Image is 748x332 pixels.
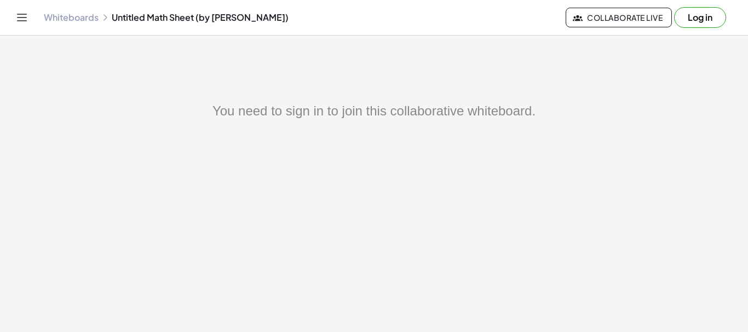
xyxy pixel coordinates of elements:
[674,7,726,28] button: Log in
[566,8,672,27] button: Collaborate Live
[66,101,682,121] div: You need to sign in to join this collaborative whiteboard.
[44,12,99,23] a: Whiteboards
[13,9,31,26] button: Toggle navigation
[575,13,663,22] span: Collaborate Live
